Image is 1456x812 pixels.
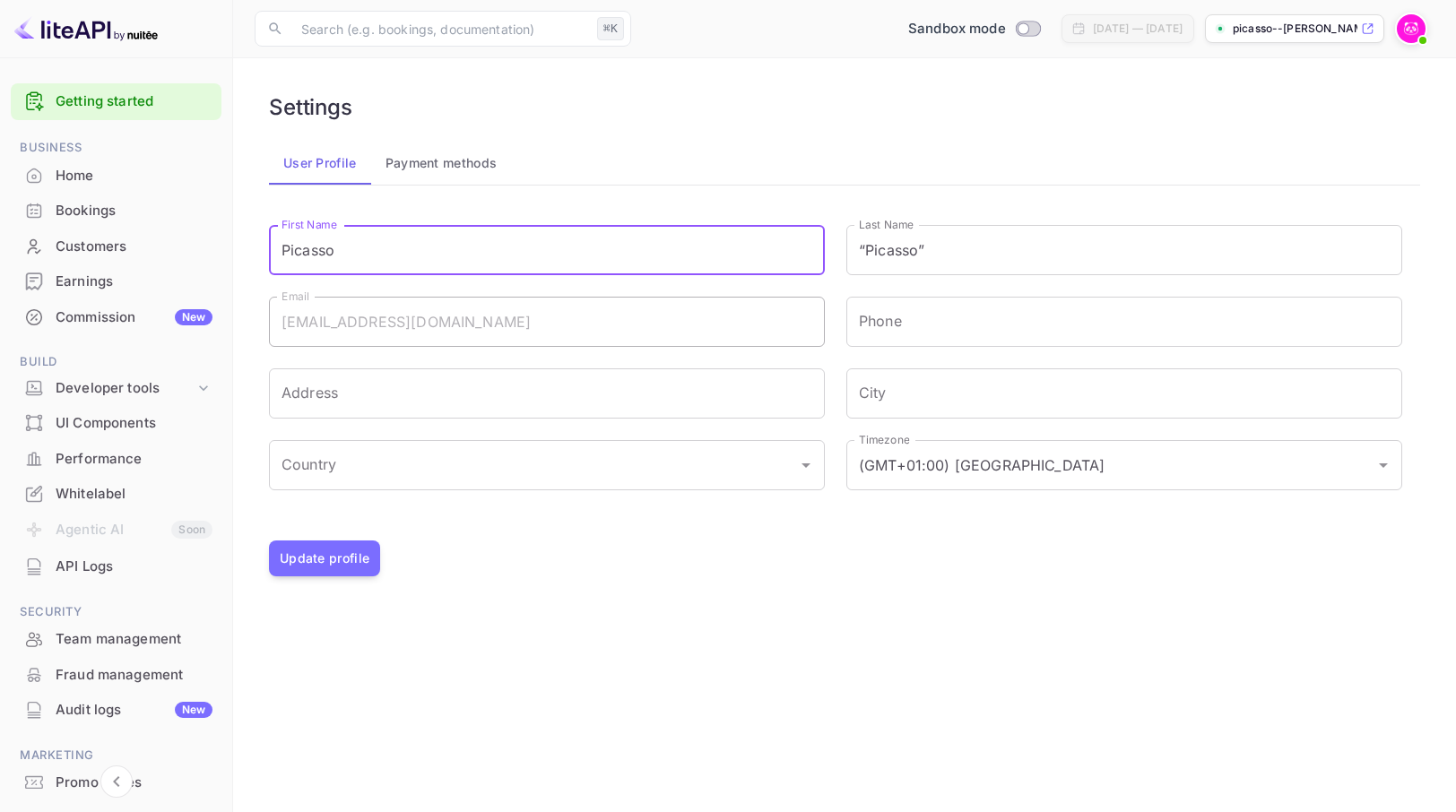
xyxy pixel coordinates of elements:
[277,448,790,482] input: Country
[282,289,309,304] label: Email
[269,540,380,576] button: Update profile
[56,237,212,257] div: Customers
[11,300,221,335] div: CommissionNew
[56,449,212,470] div: Performance
[11,229,221,264] div: Customers
[371,142,512,185] button: Payment methods
[11,442,221,475] a: Performance
[11,138,221,158] span: Business
[11,406,221,439] a: UI Components
[269,297,825,347] input: Email
[846,368,1402,419] input: City
[859,432,909,447] label: Timezone
[14,14,158,43] img: LiteAPI logo
[11,264,221,298] a: Earnings
[1233,21,1357,37] p: picasso--[PERSON_NAME]--6gix...
[269,142,371,185] button: User Profile
[269,368,825,419] input: Address
[11,159,221,194] div: Home
[269,142,1420,185] div: account-settings tabs
[269,94,352,120] h6: Settings
[175,702,212,718] div: New
[901,19,1047,39] div: Switch to Production mode
[11,159,221,192] a: Home
[11,693,221,726] a: Audit logsNew
[11,658,221,691] a: Fraud management
[11,602,221,622] span: Security
[11,406,221,441] div: UI Components
[56,700,212,721] div: Audit logs
[908,19,1006,39] span: Sandbox mode
[11,352,221,372] span: Build
[793,453,819,478] button: Open
[11,622,221,657] div: Team management
[11,746,221,765] span: Marketing
[11,477,221,510] a: Whitelabel
[56,201,212,221] div: Bookings
[282,217,337,232] label: First Name
[11,622,221,655] a: Team management
[11,549,221,583] a: API Logs
[11,658,221,693] div: Fraud management
[56,378,195,399] div: Developer tools
[11,194,221,229] div: Bookings
[1093,21,1183,37] div: [DATE] — [DATE]
[56,272,212,292] div: Earnings
[56,557,212,577] div: API Logs
[290,11,590,47] input: Search (e.g. bookings, documentation)
[597,17,624,40] div: ⌘K
[846,297,1402,347] input: phone
[11,373,221,404] div: Developer tools
[11,477,221,512] div: Whitelabel
[100,765,133,798] button: Collapse navigation
[56,91,212,112] a: Getting started
[11,765,221,799] a: Promo codes
[11,264,221,299] div: Earnings
[269,225,825,275] input: First Name
[11,83,221,120] div: Getting started
[1397,14,1426,43] img: Picasso “Picasso”
[1371,453,1396,478] button: Open
[11,442,221,477] div: Performance
[56,629,212,650] div: Team management
[11,549,221,584] div: API Logs
[859,217,914,232] label: Last Name
[846,225,1402,275] input: Last Name
[56,484,212,505] div: Whitelabel
[11,194,221,227] a: Bookings
[175,309,212,325] div: New
[11,300,221,333] a: CommissionNew
[11,765,221,800] div: Promo codes
[56,307,212,328] div: Commission
[11,693,221,728] div: Audit logsNew
[56,413,212,434] div: UI Components
[56,166,212,186] div: Home
[56,665,212,686] div: Fraud management
[11,229,221,263] a: Customers
[56,773,212,793] div: Promo codes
